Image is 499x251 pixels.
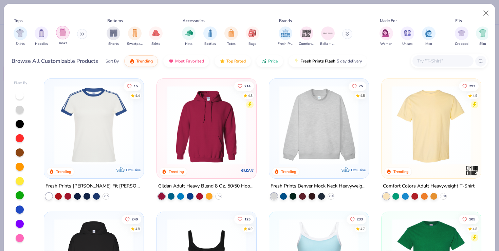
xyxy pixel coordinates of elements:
span: Hats [185,41,192,47]
div: Fresh Prints Denver Mock Neck Heavyweight Sweatshirt [271,182,367,191]
div: Sort By [106,58,119,64]
div: filter for Tanks [56,26,70,46]
div: Filter By [14,80,27,86]
button: filter button [203,26,217,47]
div: Comfort Colors Adult Heavyweight T-Shirt [383,182,475,191]
span: Bags [248,41,256,47]
img: Hats Image [185,29,193,37]
span: Exclusive [351,168,366,172]
span: Fresh Prints Flash [300,58,335,64]
span: Shorts [108,41,119,47]
span: Top Rated [226,58,246,64]
img: TopRated.gif [220,58,225,64]
span: Fresh Prints [278,41,293,47]
div: filter for Skirts [149,26,163,47]
span: Women [380,41,392,47]
div: filter for Bags [246,26,259,47]
button: filter button [320,26,336,47]
span: + 60 [441,194,446,198]
div: Fits [455,18,462,24]
div: Gildan Adult Heavy Blend 8 Oz. 50/50 Hooded Sweatshirt [158,182,255,191]
div: filter for Slim [476,26,489,47]
img: flash.gif [294,58,299,64]
button: Like [122,215,141,224]
button: filter button [56,26,70,47]
span: + 37 [216,194,221,198]
div: 4.4 [135,93,140,98]
div: filter for Comfort Colors [299,26,314,47]
span: Price [268,58,278,64]
div: Browse All Customizable Products [12,57,98,65]
span: Bella + Canvas [320,41,336,47]
div: Tops [14,18,23,24]
span: 293 [469,84,475,88]
input: Try "T-Shirt" [417,57,469,65]
button: filter button [380,26,393,47]
div: filter for Bottles [203,26,217,47]
button: Most Favorited [163,55,209,67]
span: 105 [469,218,475,221]
img: Bags Image [248,29,256,37]
span: Totes [227,41,236,47]
button: Price [256,55,283,67]
img: Unisex Image [404,29,411,37]
span: Hoodies [35,41,48,47]
img: Shirts Image [16,29,24,37]
img: trending.gif [129,58,135,64]
div: filter for Hoodies [35,26,48,47]
button: filter button [127,26,143,47]
button: filter button [299,26,314,47]
img: Shorts Image [110,29,117,37]
button: Trending [124,55,158,67]
button: filter button [476,26,489,47]
img: 029b8af0-80e6-406f-9fdc-fdf898547912 [388,86,474,165]
span: Cropped [455,41,468,47]
div: filter for Shirts [14,26,27,47]
button: Fresh Prints Flash5 day delivery [289,55,367,67]
span: Skirts [151,41,160,47]
div: filter for Shorts [107,26,120,47]
div: Fresh Prints [PERSON_NAME] Fit [PERSON_NAME] Shirt with Stripes [45,182,142,191]
span: + 15 [104,194,109,198]
div: 4.8 [473,227,477,232]
div: filter for Sweatpants [127,26,143,47]
span: Unisex [402,41,412,47]
div: filter for Cropped [455,26,468,47]
button: filter button [107,26,120,47]
button: Like [349,81,366,91]
div: filter for Women [380,26,393,47]
button: filter button [182,26,196,47]
span: 240 [132,218,138,221]
button: filter button [35,26,48,47]
button: Like [347,215,366,224]
span: 233 [357,218,363,221]
div: Brands [279,18,292,24]
div: Accessories [183,18,205,24]
img: f5d85501-0dbb-4ee4-b115-c08fa3845d83 [276,86,362,165]
img: 01756b78-01f6-4cc6-8d8a-3c30c1a0c8ac [164,86,249,165]
img: Comfort Colors logo [465,164,479,177]
span: 125 [244,218,250,221]
span: Shirts [16,41,25,47]
img: Totes Image [227,29,235,37]
button: Like [124,81,141,91]
div: 4.7 [360,227,365,232]
div: filter for Fresh Prints [278,26,293,47]
img: Gildan logo [241,164,254,177]
img: Hoodies Image [38,29,45,37]
img: Men Image [425,29,432,37]
span: + 10 [328,194,333,198]
img: Women Image [382,29,390,37]
img: most_fav.gif [168,58,174,64]
div: 4.8 [135,227,140,232]
button: filter button [14,26,27,47]
div: filter for Hats [182,26,196,47]
button: filter button [422,26,436,47]
button: filter button [224,26,238,47]
div: Bottoms [107,18,123,24]
button: Like [459,215,479,224]
span: Bottles [204,41,216,47]
div: Made For [380,18,397,24]
div: 4.8 [247,93,252,98]
span: Tanks [58,41,67,46]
